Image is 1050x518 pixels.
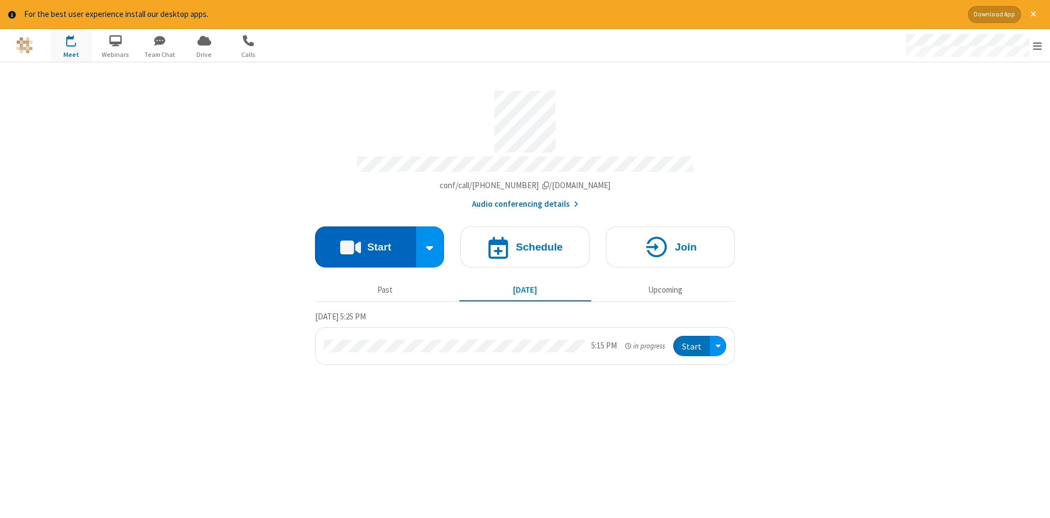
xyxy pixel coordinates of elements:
[625,341,665,351] em: in progress
[591,340,617,352] div: 5:15 PM
[675,242,697,252] h4: Join
[516,242,563,252] h4: Schedule
[472,198,579,211] button: Audio conferencing details
[184,50,225,60] span: Drive
[673,336,710,356] button: Start
[4,29,45,62] button: Logo
[315,83,735,210] section: Account details
[24,8,960,21] div: For the best user experience install our desktop apps.
[968,6,1021,23] button: Download App
[896,29,1050,62] div: Open menu
[710,336,726,356] div: Open menu
[367,242,391,252] h4: Start
[228,50,269,60] span: Calls
[51,50,92,60] span: Meet
[606,226,735,267] button: Join
[440,180,611,190] span: Copy my meeting room link
[460,226,590,267] button: Schedule
[599,280,731,301] button: Upcoming
[16,37,33,54] img: QA Selenium DO NOT DELETE OR CHANGE
[459,280,591,301] button: [DATE]
[319,280,451,301] button: Past
[74,35,81,43] div: 1
[315,311,366,322] span: [DATE] 5:25 PM
[139,50,180,60] span: Team Chat
[315,310,735,365] section: Today's Meetings
[1025,6,1042,23] button: Close alert
[95,50,136,60] span: Webinars
[416,226,445,267] div: Start conference options
[440,179,611,192] button: Copy my meeting room linkCopy my meeting room link
[315,226,416,267] button: Start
